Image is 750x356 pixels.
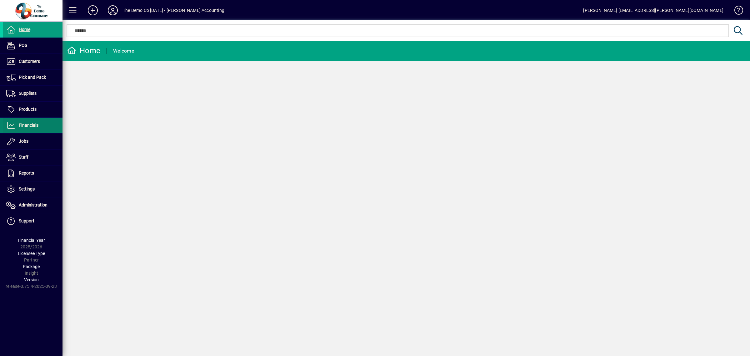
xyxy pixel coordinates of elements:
a: Suppliers [3,86,62,101]
span: Customers [19,59,40,64]
a: Jobs [3,134,62,149]
button: Add [83,5,103,16]
a: Pick and Pack [3,70,62,85]
span: Suppliers [19,91,37,96]
a: Support [3,213,62,229]
span: Version [24,277,39,282]
span: Financial Year [18,238,45,243]
span: Financials [19,123,38,128]
span: Reports [19,170,34,175]
a: Settings [3,181,62,197]
span: Support [19,218,34,223]
a: Financials [3,118,62,133]
div: [PERSON_NAME] [EMAIL_ADDRESS][PERSON_NAME][DOMAIN_NAME] [583,5,723,15]
div: The Demo Co [DATE] - [PERSON_NAME] Accounting [123,5,224,15]
span: Pick and Pack [19,75,46,80]
span: Staff [19,155,28,160]
a: POS [3,38,62,53]
span: Administration [19,202,47,207]
span: Licensee Type [18,251,45,256]
span: Settings [19,186,35,191]
button: Profile [103,5,123,16]
span: Home [19,27,30,32]
div: Home [67,46,100,56]
a: Staff [3,150,62,165]
a: Administration [3,197,62,213]
span: Jobs [19,139,28,144]
a: Customers [3,54,62,69]
a: Reports [3,165,62,181]
div: Welcome [113,46,134,56]
a: Products [3,102,62,117]
span: Products [19,107,37,112]
span: POS [19,43,27,48]
a: Knowledge Base [730,1,742,22]
span: Package [23,264,40,269]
